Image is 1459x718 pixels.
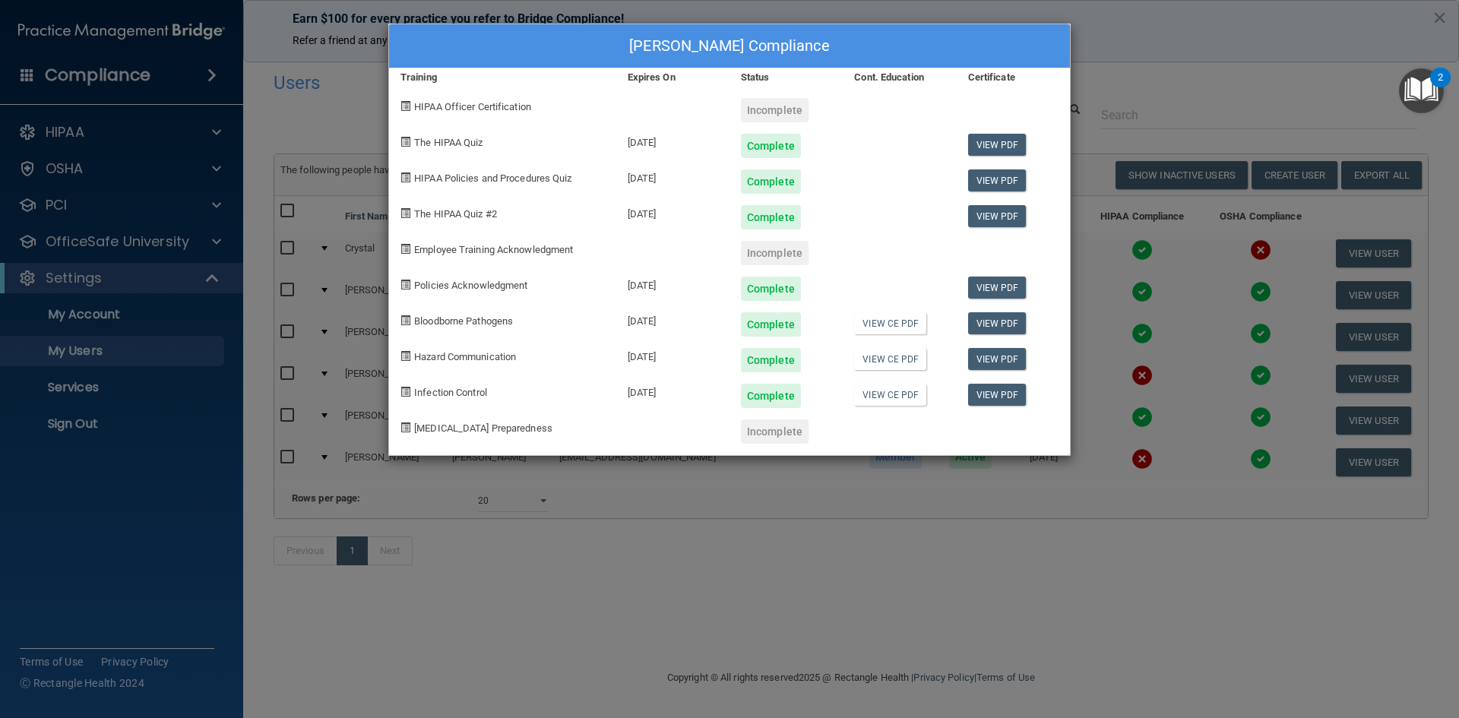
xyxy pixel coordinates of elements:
a: View PDF [968,348,1027,370]
div: Incomplete [741,98,809,122]
a: View PDF [968,384,1027,406]
div: Cont. Education [843,68,956,87]
span: Bloodborne Pathogens [414,315,513,327]
div: [DATE] [616,301,729,337]
div: Certificate [957,68,1070,87]
div: 2 [1438,77,1443,97]
div: Complete [741,348,801,372]
span: HIPAA Policies and Procedures Quiz [414,172,571,184]
span: The HIPAA Quiz #2 [414,208,497,220]
a: View PDF [968,277,1027,299]
span: Employee Training Acknowledgment [414,244,573,255]
a: View PDF [968,312,1027,334]
div: [DATE] [616,158,729,194]
div: Expires On [616,68,729,87]
span: Hazard Communication [414,351,516,362]
div: Training [389,68,616,87]
span: Infection Control [414,387,487,398]
div: Complete [741,205,801,229]
a: View PDF [968,134,1027,156]
div: [DATE] [616,372,729,408]
div: [DATE] [616,122,729,158]
div: Incomplete [741,241,809,265]
span: HIPAA Officer Certification [414,101,531,112]
div: [DATE] [616,337,729,372]
a: View PDF [968,169,1027,191]
span: Policies Acknowledgment [414,280,527,291]
a: View CE PDF [854,348,926,370]
div: Incomplete [741,419,809,444]
a: View PDF [968,205,1027,227]
div: Complete [741,169,801,194]
a: View CE PDF [854,312,926,334]
div: [DATE] [616,194,729,229]
span: The HIPAA Quiz [414,137,483,148]
div: Complete [741,134,801,158]
div: Complete [741,312,801,337]
div: Complete [741,277,801,301]
div: [PERSON_NAME] Compliance [389,24,1070,68]
div: Status [729,68,843,87]
button: Open Resource Center, 2 new notifications [1399,68,1444,113]
a: View CE PDF [854,384,926,406]
div: Complete [741,384,801,408]
span: [MEDICAL_DATA] Preparedness [414,422,552,434]
div: [DATE] [616,265,729,301]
